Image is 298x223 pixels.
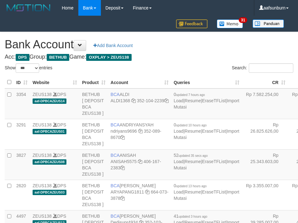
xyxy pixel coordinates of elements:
[242,88,288,119] td: Rp 7.582.254,00
[111,159,137,164] a: ANISAH5575
[33,190,66,195] span: aaf-DPBCAZEUS03
[14,88,30,119] td: 3354
[30,180,80,210] td: DPS
[174,189,183,194] a: Load
[176,124,207,127] span: updated 10 hours ago
[33,159,66,165] span: aaf-DPBCAZEUS08
[217,19,243,28] img: Button%20Memo.svg
[14,76,30,88] th: ID: activate to sort column ascending
[89,40,137,51] a: Add Bank Account
[30,88,80,119] td: DPS
[108,149,171,180] td: ANISAH 406-167-2383
[174,153,207,158] span: 52
[33,153,52,158] a: ZEUS138
[131,98,136,103] a: Copy ALDI1368 to clipboard
[232,63,293,73] label: Search:
[108,76,171,88] th: Account: activate to sort column ascending
[242,180,288,210] td: Rp 3.355.007,00
[174,183,239,201] span: | | |
[145,189,149,194] a: Copy ARYAPANG1811 to clipboard
[185,189,201,194] a: Resume
[179,154,208,157] span: updated 35 secs ago
[14,180,30,210] td: 2620
[111,129,137,134] a: ndriyans9696
[14,119,30,149] td: 3291
[33,214,52,219] a: ZEUS138
[120,196,125,201] a: Copy 6640733878 to clipboard
[176,93,205,97] span: updated 7 hours ago
[174,129,239,140] a: Import Mutasi
[16,54,29,61] span: DPS
[185,159,201,164] a: Resume
[174,189,239,201] a: Import Mutasi
[30,149,80,180] td: DPS
[174,153,239,170] span: | | |
[80,149,108,180] td: BETHUB [ DEPOSIT BCA ZEUS138 ]
[176,19,207,28] img: Feedback.jpg
[185,129,201,134] a: Resume
[30,119,80,149] td: DPS
[249,63,293,73] input: Search:
[111,189,144,194] a: ARYAPANG1811
[111,214,120,219] span: BCA
[171,76,242,88] th: Queries: activate to sort column ascending
[239,17,247,23] span: 31
[33,183,52,188] a: ZEUS138
[202,159,226,164] a: EraseTFList
[174,129,183,134] a: Load
[111,98,130,103] a: ALDI1368
[185,98,201,103] a: Resume
[174,122,207,127] span: 0
[108,88,171,119] td: ALDI 352-104-2239
[30,76,80,88] th: Website: activate to sort column ascending
[174,183,207,188] span: 0
[242,119,288,149] td: Rp 26.825.626,00
[212,16,248,32] a: 31
[202,98,226,103] a: EraseTFList
[80,180,108,210] td: BETHUB [ DEPOSIT BCA ZEUS138 ]
[5,63,52,73] label: Show entries
[33,122,52,127] a: ZEUS138
[5,38,293,51] h1: Bank Account
[164,98,169,103] a: Copy 3521042239 to clipboard
[174,122,239,140] span: | | |
[174,98,239,109] a: Import Mutasi
[138,159,142,164] a: Copy ANISAH5575 to clipboard
[16,63,39,73] select: Showentries
[108,119,171,149] td: ANDRIYANSYAH 352-089-8670
[86,54,131,61] span: OXPLAY > ZEUS138
[174,159,239,170] a: Import Mutasi
[174,92,239,109] span: | | |
[33,92,52,97] a: ZEUS138
[174,214,207,219] span: 41
[5,54,293,60] h4: Acc: Group: Game:
[47,54,69,61] span: BETHUB
[111,183,120,188] span: BCA
[14,149,30,180] td: 3827
[120,165,125,170] a: Copy 4061672383 to clipboard
[174,92,205,97] span: 0
[174,159,183,164] a: Load
[5,3,52,13] img: MOTION_logo.png
[138,129,143,134] a: Copy ndriyans9696 to clipboard
[242,76,288,88] th: CR: activate to sort column ascending
[111,122,120,127] span: BCA
[120,135,125,140] a: Copy 3520898670 to clipboard
[111,153,120,158] span: BCA
[253,19,284,28] img: panduan.png
[33,98,66,104] span: aaf-DPBCAZEUS14
[176,184,207,188] span: updated 13 hours ago
[202,129,226,134] a: EraseTFList
[33,129,66,134] span: aaf-DPBCAZEUS01
[108,180,171,210] td: [PERSON_NAME] 664-073-3878
[80,88,108,119] td: BETHUB [ DEPOSIT BCA ZEUS138 ]
[202,189,226,194] a: EraseTFList
[179,215,207,218] span: updated 3 hours ago
[174,98,183,103] a: Load
[80,76,108,88] th: Product: activate to sort column ascending
[111,92,120,97] span: BCA
[242,149,288,180] td: Rp 25.343.603,00
[80,119,108,149] td: BETHUB [ DEPOSIT BCA ZEUS138 ]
